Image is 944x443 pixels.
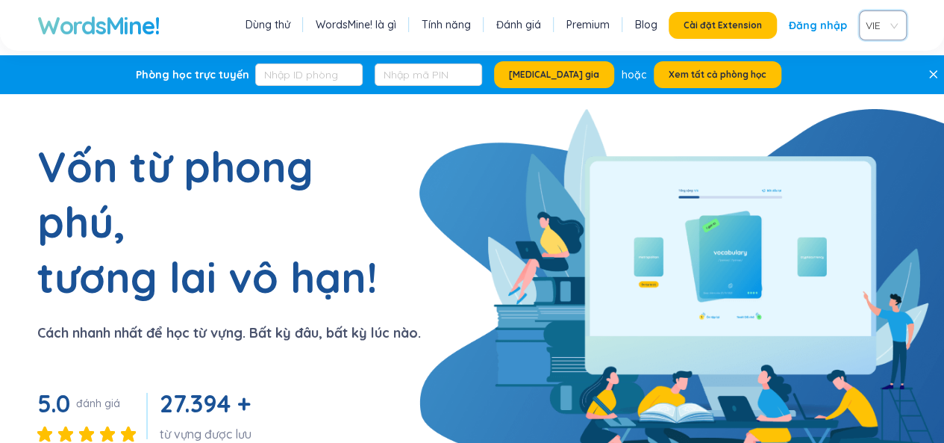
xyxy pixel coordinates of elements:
a: WordsMine! [37,10,159,40]
div: hoặc [622,66,646,83]
button: Xem tất cả phòng học [654,61,781,88]
a: Dùng thử [246,17,290,32]
span: [MEDICAL_DATA] gia [509,69,599,81]
div: từ vựng được lưu [160,426,256,442]
a: Đăng nhập [789,12,847,39]
h1: Vốn từ phong phú, tương lai vô hạn! [37,139,410,305]
button: Cài đặt Extension [669,12,777,39]
input: Nhập mã PIN [375,63,482,86]
a: Tính năng [422,17,471,32]
span: 5.0 [37,388,70,418]
a: Đánh giá [496,17,541,32]
span: 27.394 + [160,388,250,418]
a: WordsMine! là gì [316,17,396,32]
span: Xem tất cả phòng học [669,69,766,81]
span: Cài đặt Extension [684,19,762,31]
span: VIE [866,14,894,37]
a: Blog [635,17,657,32]
div: Phòng học trực tuyến [136,67,249,82]
button: [MEDICAL_DATA] gia [494,61,614,88]
a: Premium [566,17,610,32]
div: đánh giá [76,396,120,411]
input: Nhập ID phòng [255,63,363,86]
p: Cách nhanh nhất để học từ vựng. Bất kỳ đâu, bất kỳ lúc nào. [37,323,421,344]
